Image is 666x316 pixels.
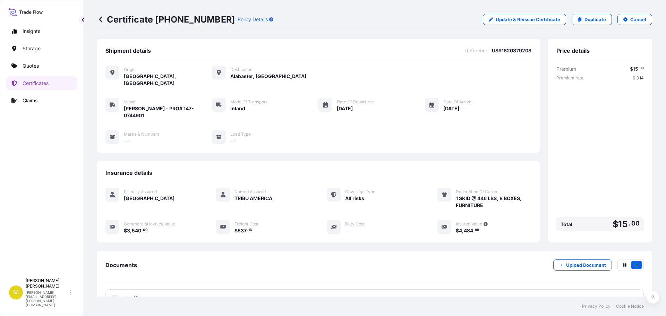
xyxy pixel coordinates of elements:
span: Vessel [124,99,136,105]
a: Duplicate [572,14,612,25]
span: 0.014 [633,75,644,81]
span: . [247,229,248,231]
p: Cancel [630,16,646,23]
span: . [473,229,475,231]
a: Certificates [6,76,77,90]
span: [GEOGRAPHIC_DATA] [124,195,174,202]
span: [DATE] [443,105,459,112]
span: Coverage Type [345,189,375,195]
span: . [629,221,631,225]
span: 88 [475,229,479,231]
span: , [130,228,132,233]
a: Quotes [6,59,77,73]
span: Commercial Invoice Value [124,221,175,227]
span: . [142,229,143,231]
p: Storage [23,45,41,52]
span: Premium [556,66,576,72]
span: Certificate [124,295,149,302]
span: — [345,227,350,234]
span: . [638,67,639,70]
span: Shipment details [105,47,151,54]
span: $ [234,228,238,233]
a: Insights [6,24,77,38]
p: Policy Details [238,16,268,23]
span: 00 [631,221,640,225]
span: Inland [230,105,245,112]
span: All risks [345,195,364,202]
span: 4 [459,228,462,233]
p: [PERSON_NAME][EMAIL_ADDRESS][PERSON_NAME][DOMAIN_NAME] [26,290,69,307]
p: Insights [23,28,40,35]
span: , [462,228,464,233]
span: Alabaster, [GEOGRAPHIC_DATA] [230,73,306,80]
span: US91620879208 [492,47,531,54]
p: Duplicate [584,16,606,23]
span: Reference : [465,47,490,54]
a: Privacy Policy [582,304,610,309]
span: 1 SKID @ 446 LBS, 8 BOXES, FURNITURE [456,195,531,209]
span: Price details [556,47,590,54]
span: — [124,137,129,144]
span: Destination [230,67,253,72]
a: Cookie Notice [616,304,644,309]
p: [PERSON_NAME] [PERSON_NAME] [26,278,69,289]
span: Mode of Transport [230,99,267,105]
span: Load Type [230,131,251,137]
span: Freight Cost [234,221,258,227]
span: 00 [640,67,644,70]
span: $ [613,220,618,229]
span: 537 [238,228,247,233]
span: TRIBU AMERICA [234,195,272,202]
span: Insurance details [105,169,152,176]
span: Named Assured [234,189,266,195]
p: Certificates [23,80,49,87]
span: 484 [464,228,473,233]
span: 540 [132,228,141,233]
span: [DATE] [337,105,353,112]
span: [PERSON_NAME] - PRO# 147-0744901 [124,105,212,119]
span: Premium rate [556,75,583,81]
span: [GEOGRAPHIC_DATA], [GEOGRAPHIC_DATA] [124,73,212,87]
span: Date of Departure [337,99,373,105]
span: Documents [105,262,137,268]
span: Origin [124,67,136,72]
span: Insured Value [456,221,482,227]
span: $ [630,67,633,71]
span: — [230,137,235,144]
span: Marks & Numbers [124,131,159,137]
a: Update & Reissue Certificate [483,14,566,25]
a: Claims [6,94,77,108]
span: 16 [248,229,252,231]
button: Cancel [617,14,652,25]
span: M [13,289,19,296]
p: Update & Reissue Certificate [496,16,560,23]
p: Claims [23,97,37,104]
span: 15 [633,67,638,71]
p: Upload Document [566,262,606,268]
span: Total [561,221,572,228]
p: Certificate [PHONE_NUMBER] [97,14,235,25]
span: Primary Assured [124,189,157,195]
span: 15 [618,220,627,229]
button: Upload Document [553,259,612,271]
span: Description Of Cargo [456,189,497,195]
span: $ [124,228,127,233]
span: Duty Cost [345,221,365,227]
a: Storage [6,42,77,55]
span: 00 [143,229,148,231]
span: Date of Arrival [443,99,472,105]
span: $ [456,228,459,233]
span: 3 [127,228,130,233]
p: Quotes [23,62,39,69]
